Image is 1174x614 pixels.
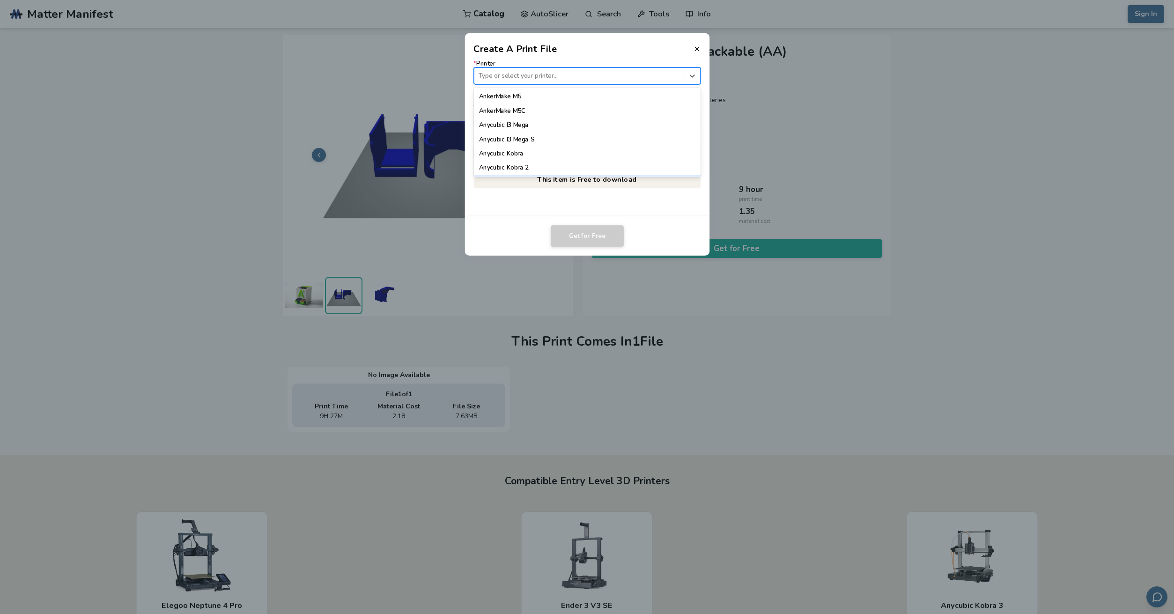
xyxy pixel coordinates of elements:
[479,72,480,79] input: *PrinterType or select your printer...AnkerMake M5AnkerMake M5CAnycubic I3 MegaAnycubic I3 Mega S...
[473,118,700,132] div: Anycubic I3 Mega
[551,225,624,247] button: Get for Free
[473,60,700,84] label: Printer
[473,175,700,189] div: Anycubic Kobra 2 Max
[473,104,700,118] div: AnkerMake M5C
[473,42,557,56] h2: Create A Print File
[473,147,700,161] div: Anycubic Kobra
[473,161,700,175] div: Anycubic Kobra 2
[473,170,700,188] p: This item is Free to download
[473,133,700,147] div: Anycubic I3 Mega S
[473,89,700,104] div: AnkerMake M5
